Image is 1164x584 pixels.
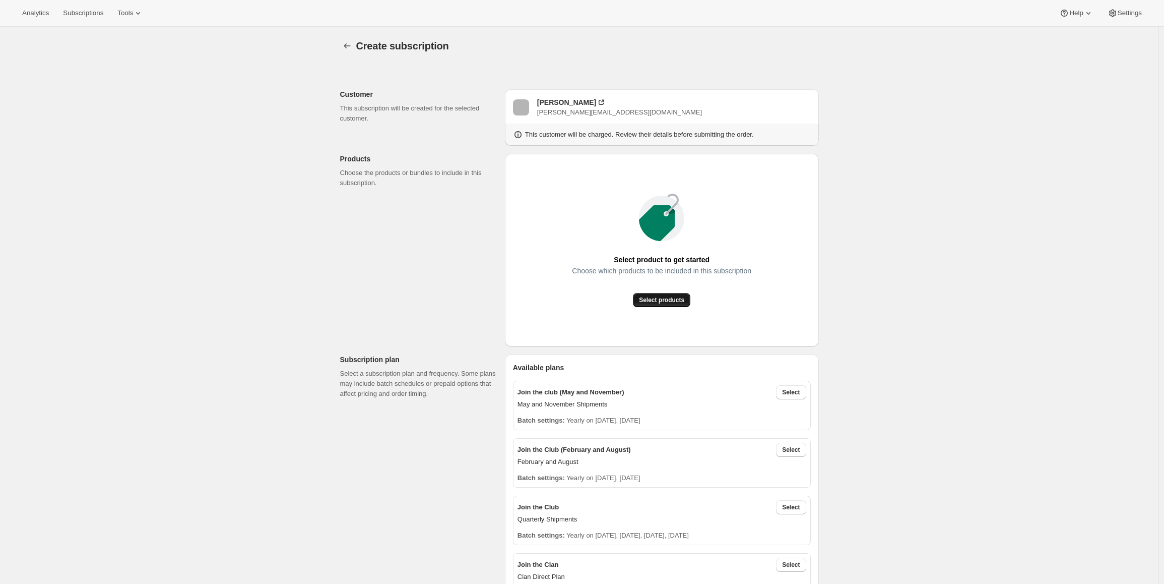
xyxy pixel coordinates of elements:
[1102,6,1148,20] button: Settings
[782,561,800,569] span: Select
[776,558,806,572] button: Select
[356,40,449,51] span: Create subscription
[513,363,564,373] span: Available plans
[525,130,754,140] p: This customer will be charged. Review their details before submitting the order.
[1069,9,1083,17] span: Help
[566,532,689,539] span: Yearly on [DATE], [DATE], [DATE], [DATE]
[518,457,806,467] p: February and August
[518,514,806,524] p: Quarterly Shipments
[513,99,529,115] span: Cindy Tonkin
[22,9,49,17] span: Analytics
[111,6,149,20] button: Tools
[782,446,800,454] span: Select
[518,474,565,482] span: Batch settings:
[782,388,800,396] span: Select
[340,369,497,399] p: Select a subscription plan and frequency. Some plans may include batch schedules or prepaid optio...
[518,387,624,397] p: Join the club (May and November)
[782,503,800,511] span: Select
[537,97,596,107] div: [PERSON_NAME]
[776,500,806,514] button: Select
[633,293,690,307] button: Select products
[566,417,640,424] span: Yearly on [DATE], [DATE]
[518,445,631,455] p: Join the Club (February and August)
[16,6,55,20] button: Analytics
[340,355,497,365] p: Subscription plan
[518,417,565,424] span: Batch settings:
[340,103,497,124] p: This subscription will be created for the selected customer.
[1118,9,1142,17] span: Settings
[340,89,497,99] p: Customer
[572,264,751,278] span: Choose which products to be included in this subscription
[518,532,565,539] span: Batch settings:
[776,443,806,457] button: Select
[117,9,133,17] span: Tools
[776,385,806,399] button: Select
[518,502,559,512] p: Join the Club
[63,9,103,17] span: Subscriptions
[566,474,640,482] span: Yearly on [DATE], [DATE]
[518,399,806,410] p: May and November Shipments
[518,560,559,570] p: Join the Clan
[639,296,684,304] span: Select products
[537,108,702,116] span: [PERSON_NAME][EMAIL_ADDRESS][DOMAIN_NAME]
[614,253,709,267] span: Select product to get started
[340,154,497,164] p: Products
[518,572,806,582] p: Clan Direct Plan
[57,6,109,20] button: Subscriptions
[340,168,497,188] p: Choose the products or bundles to include in this subscription.
[1053,6,1099,20] button: Help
